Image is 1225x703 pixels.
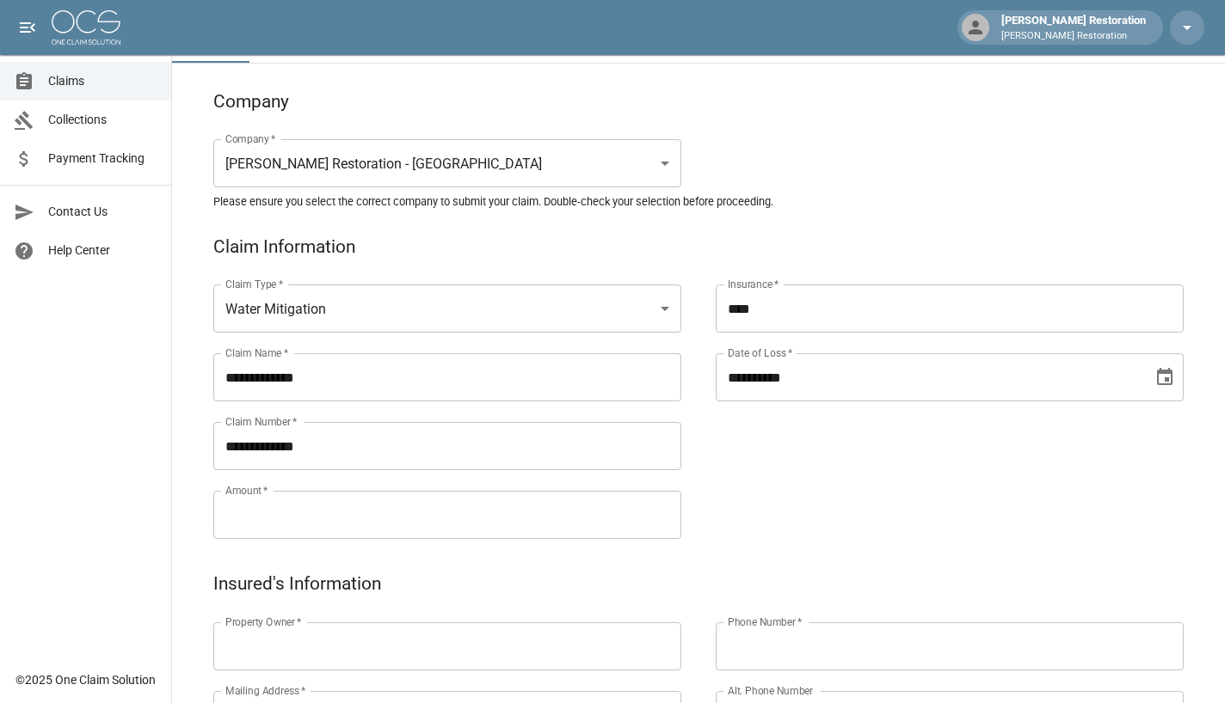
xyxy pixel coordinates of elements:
label: Amount [225,483,268,498]
label: Property Owner [225,614,302,629]
button: Choose date, selected date is Sep 2, 2025 [1148,360,1182,394]
label: Phone Number [728,614,802,629]
p: [PERSON_NAME] Restoration [1001,29,1146,44]
div: Water Mitigation [213,284,681,333]
label: Insurance [728,277,779,291]
h5: Please ensure you select the correct company to submit your claim. Double-check your selection be... [213,194,1184,209]
div: [PERSON_NAME] Restoration - [GEOGRAPHIC_DATA] [213,139,681,187]
span: Claims [48,72,157,90]
label: Claim Name [225,345,288,360]
span: Help Center [48,241,157,260]
img: ocs-logo-white-transparent.png [52,10,120,45]
label: Claim Type [225,277,283,291]
label: Alt. Phone Number [728,683,813,698]
label: Claim Number [225,414,297,429]
label: Mailing Address [225,683,305,698]
button: open drawer [10,10,45,45]
span: Contact Us [48,203,157,221]
label: Date of Loss [728,345,792,360]
span: Payment Tracking [48,150,157,168]
span: Collections [48,111,157,129]
div: © 2025 One Claim Solution [15,671,156,688]
label: Company [225,131,276,146]
div: [PERSON_NAME] Restoration [994,12,1153,43]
